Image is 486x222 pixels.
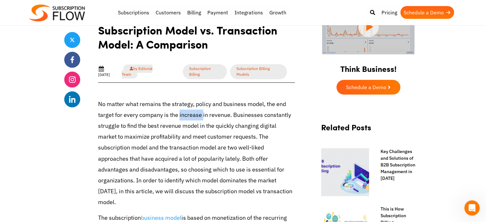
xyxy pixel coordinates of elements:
iframe: Intercom live chat [464,200,480,216]
a: Key Challenges and Solutions of B2B Subscription Management in [DATE] [374,148,416,182]
a: Integrations [231,6,266,19]
a: Schedule a Demo [400,6,454,19]
a: Subscription Billing Models [230,64,287,79]
div: [DATE] [98,65,115,78]
a: Customers [152,6,184,19]
h2: Related Posts [321,123,416,138]
img: B2B subscription billing [321,148,369,196]
a: Subscriptions [115,6,152,19]
img: Subscriptionflow [29,4,85,21]
a: Payment [204,6,231,19]
a: Billing [184,6,204,19]
h2: Think Business! [315,56,422,77]
a: Schedule a Demo [336,80,400,95]
a: Subscription Billing [183,64,227,79]
span: Schedule a Demo [346,85,386,90]
a: business model [141,214,181,221]
a: Pricing [378,6,400,19]
p: No matter what remains the strategy, policy and business model, the end target for every company ... [98,99,295,208]
a: by Editorial Team [122,65,152,79]
a: Growth [266,6,289,19]
h1: Subscription Model vs. Transaction Model: A Comparison [98,23,295,56]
